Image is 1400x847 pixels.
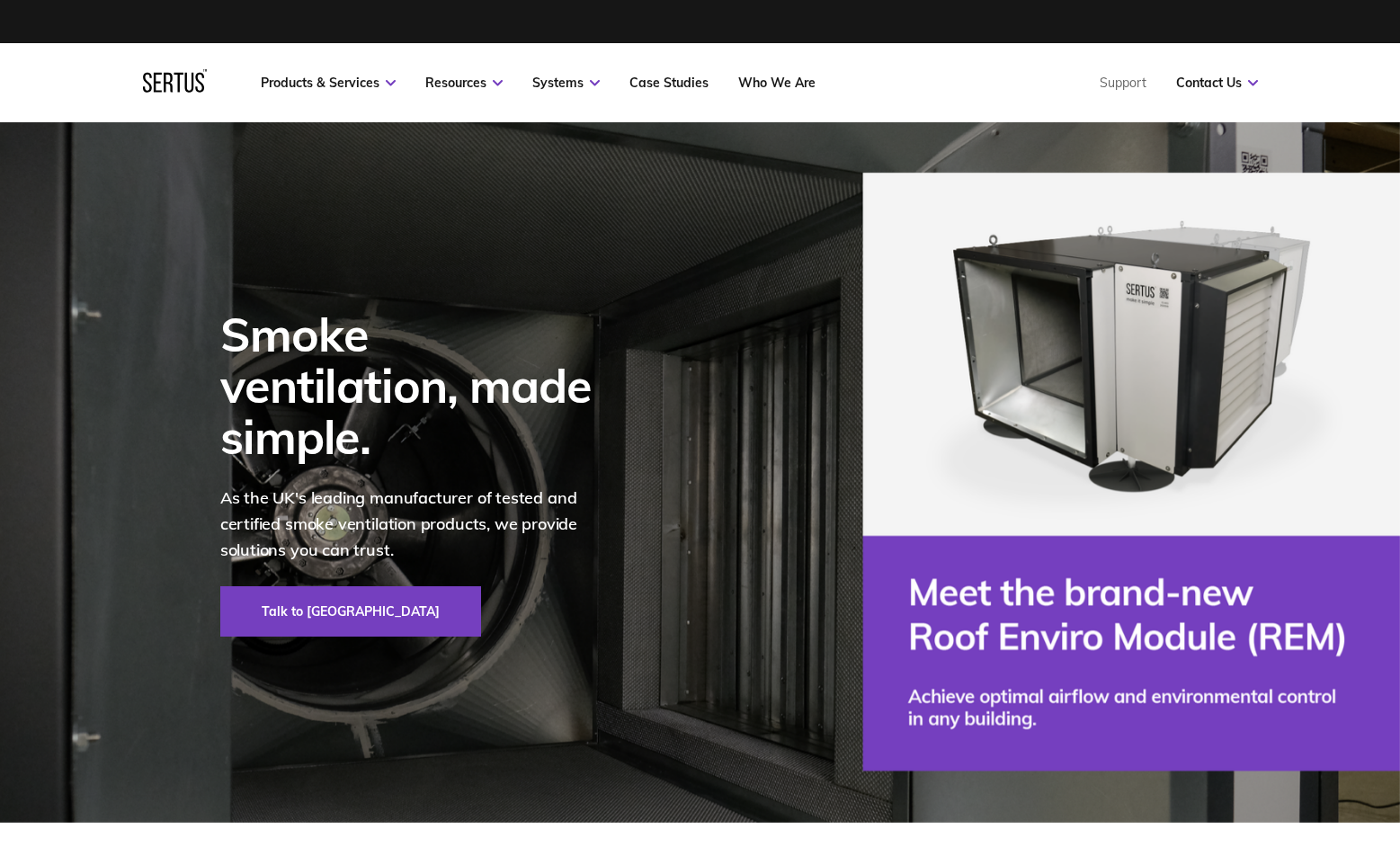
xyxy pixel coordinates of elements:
[425,75,503,91] a: Resources
[220,308,616,463] div: Smoke ventilation, made simple.
[738,75,816,91] a: Who We Are
[629,75,709,91] a: Case Studies
[532,75,600,91] a: Systems
[1176,75,1258,91] a: Contact Us
[220,486,616,563] p: As the UK's leading manufacturer of tested and certified smoke ventilation products, we provide s...
[1100,75,1146,91] a: Support
[220,586,481,637] a: Talk to [GEOGRAPHIC_DATA]
[261,75,396,91] a: Products & Services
